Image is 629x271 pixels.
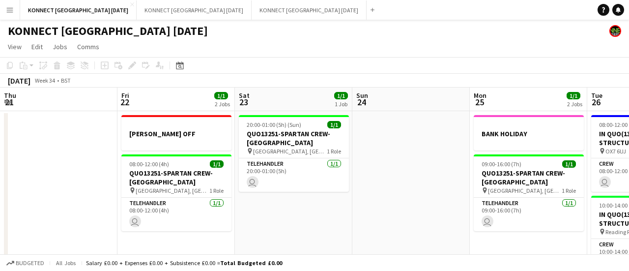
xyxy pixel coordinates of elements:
span: 08:00-12:00 (4h) [129,160,169,168]
app-job-card: 08:00-12:00 (4h)1/1QUO13251-SPARTAN CREW-[GEOGRAPHIC_DATA] [GEOGRAPHIC_DATA], [GEOGRAPHIC_DATA]1 ... [121,154,231,231]
div: Salary £0.00 + Expenses £0.00 + Subsistence £0.00 = [86,259,282,267]
span: [GEOGRAPHIC_DATA], [GEOGRAPHIC_DATA] [253,148,327,155]
span: Week 34 [32,77,57,84]
span: 26 [590,96,602,108]
app-card-role: Telehandler1/109:00-16:00 (7h) [474,198,584,231]
span: 1/1 [567,92,580,99]
h3: BANK HOLIDAY [474,129,584,138]
h3: [PERSON_NAME] OFF [121,129,231,138]
span: Thu [4,91,16,100]
span: 24 [355,96,368,108]
h1: KONNECT [GEOGRAPHIC_DATA] [DATE] [8,24,208,38]
span: Mon [474,91,486,100]
span: 20:00-01:00 (5h) (Sun) [247,121,301,128]
div: BST [61,77,71,84]
span: Comms [77,42,99,51]
span: 1 Role [562,187,576,194]
span: Jobs [53,42,67,51]
span: 1 Role [209,187,224,194]
span: 22 [120,96,129,108]
span: Edit [31,42,43,51]
button: KONNECT [GEOGRAPHIC_DATA] [DATE] [137,0,252,20]
app-job-card: BANK HOLIDAY [474,115,584,151]
div: [DATE] [8,76,30,86]
button: KONNECT [GEOGRAPHIC_DATA] [DATE] [20,0,137,20]
h3: QUO13251-SPARTAN CREW-[GEOGRAPHIC_DATA] [474,169,584,186]
span: 1/1 [334,92,348,99]
button: Budgeted [5,258,46,269]
app-card-role: Telehandler1/108:00-12:00 (4h) [121,198,231,231]
app-card-role: Telehandler1/120:00-01:00 (5h) [239,158,349,192]
span: 23 [237,96,250,108]
span: 1/1 [562,160,576,168]
span: View [8,42,22,51]
a: Jobs [49,40,71,53]
span: 1/1 [327,121,341,128]
span: 21 [2,96,16,108]
span: Fri [121,91,129,100]
span: 1/1 [214,92,228,99]
span: Sat [239,91,250,100]
span: [GEOGRAPHIC_DATA], [GEOGRAPHIC_DATA] [136,187,209,194]
a: Edit [28,40,47,53]
span: Sun [356,91,368,100]
app-job-card: [PERSON_NAME] OFF [121,115,231,151]
h3: QUO13251-SPARTAN CREW-[GEOGRAPHIC_DATA] [239,129,349,147]
a: Comms [73,40,103,53]
h3: QUO13251-SPARTAN CREW-[GEOGRAPHIC_DATA] [121,169,231,186]
span: Budgeted [16,260,44,267]
span: 09:00-16:00 (7h) [482,160,521,168]
div: 2 Jobs [567,100,582,108]
div: 1 Job [335,100,347,108]
span: OX7 6UJ [605,148,626,155]
span: Total Budgeted £0.00 [220,259,282,267]
div: 2 Jobs [215,100,230,108]
span: 25 [472,96,486,108]
a: View [4,40,26,53]
button: KONNECT [GEOGRAPHIC_DATA] [DATE] [252,0,367,20]
app-user-avatar: Konnect 24hr EMERGENCY NR* [609,25,621,37]
span: [GEOGRAPHIC_DATA], [GEOGRAPHIC_DATA] [488,187,562,194]
app-job-card: 09:00-16:00 (7h)1/1QUO13251-SPARTAN CREW-[GEOGRAPHIC_DATA] [GEOGRAPHIC_DATA], [GEOGRAPHIC_DATA]1 ... [474,154,584,231]
span: 1/1 [210,160,224,168]
app-job-card: 20:00-01:00 (5h) (Sun)1/1QUO13251-SPARTAN CREW-[GEOGRAPHIC_DATA] [GEOGRAPHIC_DATA], [GEOGRAPHIC_D... [239,115,349,192]
span: 1 Role [327,148,341,155]
span: Tue [591,91,602,100]
span: All jobs [54,259,78,267]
